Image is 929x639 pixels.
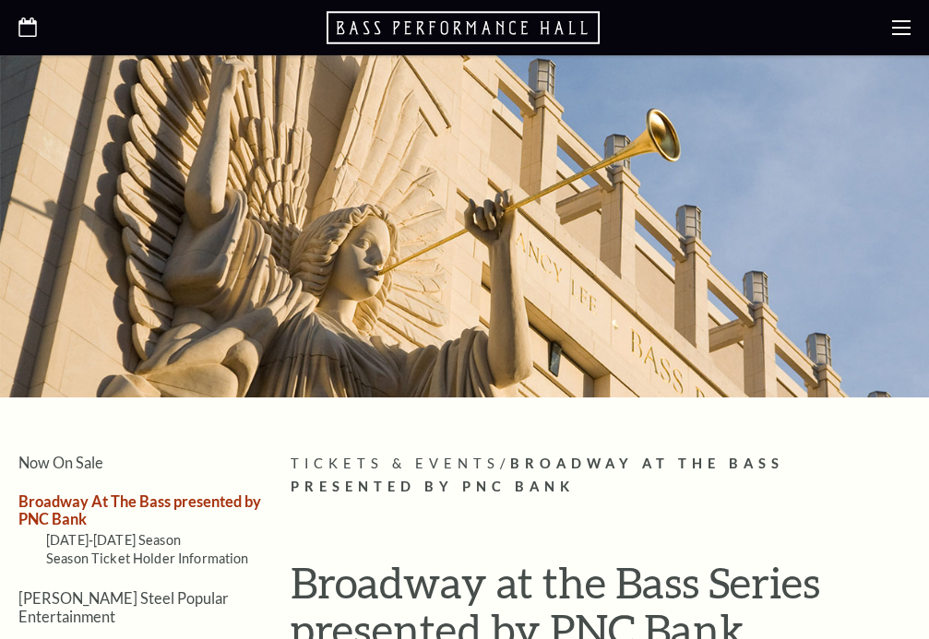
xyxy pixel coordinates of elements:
[291,453,911,499] p: /
[18,589,229,624] a: [PERSON_NAME] Steel Popular Entertainment
[18,492,261,527] a: Broadway At The Bass presented by PNC Bank
[46,550,249,566] a: Season Ticket Holder Information
[46,532,181,548] a: [DATE]-[DATE] Season
[291,456,500,471] span: Tickets & Events
[291,456,784,494] span: Broadway At The Bass presented by PNC Bank
[18,454,103,471] a: Now On Sale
